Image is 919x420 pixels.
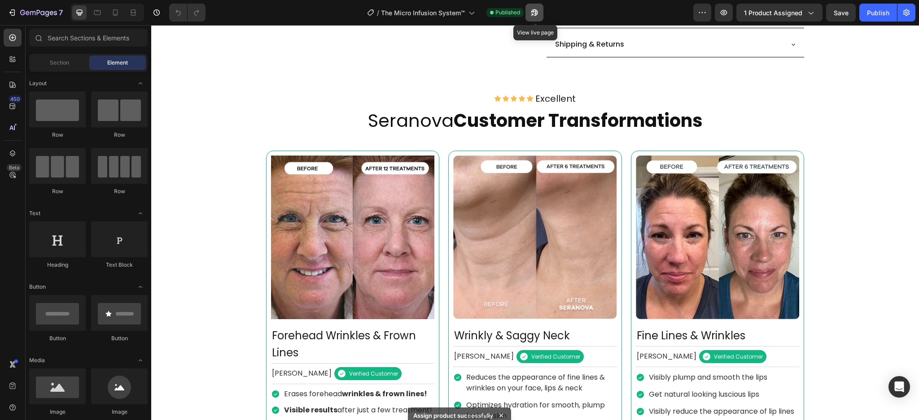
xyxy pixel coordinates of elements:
iframe: Design area [151,25,919,420]
button: 7 [4,4,67,22]
div: Text Block [91,261,148,269]
p: Get natural looking luscious lips [498,364,643,375]
span: Published [495,9,520,17]
p: Assign product successfully [413,411,493,420]
img: Group_1484580340_0fb3a4db-bc56-4b61-9760-08758674a311.webp [485,130,648,294]
span: Toggle open [133,353,148,368]
span: / [377,8,379,17]
p: Fine Lines & Wrinkles [486,302,648,319]
div: Open Intercom Messenger [888,376,910,398]
p: Erases forehead [133,364,281,374]
p: [PERSON_NAME] [303,326,363,337]
div: Row [29,187,86,195]
p: 7 [59,7,63,18]
strong: Customer Transformations [302,83,551,108]
p: Visibly reduce the appearance of lip lines [498,381,643,392]
img: gempages_579201947601470257-ce0674ab-573a-446f-ae47-43fa14074666.webp [302,130,466,294]
span: 1 product assigned [744,8,802,17]
span: Button [29,283,46,291]
span: Layout [29,79,47,87]
p: after just a few treatment! [133,380,281,390]
p: [PERSON_NAME] [121,343,180,354]
div: Heading [29,261,86,269]
div: Button [29,334,86,342]
button: Save [826,4,856,22]
div: Button [91,334,148,342]
span: Section [50,59,69,67]
span: Save [834,9,849,17]
img: gempages_579201947601470257-302e4010-8719-48a8-a6f0-4ebaa621aef4.webp [120,130,284,294]
span: Text [29,209,40,217]
p: Verified Customer [380,327,429,336]
h2: Seranova [115,83,653,108]
div: 450 [9,95,22,103]
div: Row [29,131,86,139]
p: Excellent [384,69,424,78]
p: [PERSON_NAME] [486,326,545,337]
p: Forehead Wrinkles & Frown Lines [121,302,283,336]
div: Row [91,187,148,195]
p: Wrinkly & Saggy Neck [303,302,465,319]
span: Toggle open [133,206,148,221]
p: Visibly plump and smooth the lips [498,347,643,358]
span: The Micro Infusion System™ [381,8,465,17]
p: Reduces the appearance of fine lines & wrinkles on your face, lips & neck [315,347,464,368]
p: Optimizes hydration for smooth, plump looking skin [315,375,464,396]
input: Search Sections & Elements [29,29,148,47]
span: Toggle open [133,280,148,294]
strong: Visible results [133,380,186,390]
p: Verified Customer [563,327,612,336]
p: Verified Customer [198,344,247,353]
span: Toggle open [133,76,148,91]
div: Undo/Redo [169,4,206,22]
span: Element [107,59,128,67]
div: Row [91,131,148,139]
div: Image [29,408,86,416]
div: Beta [7,164,22,171]
div: Image [91,408,148,416]
span: Media [29,356,45,364]
button: Publish [859,4,897,22]
button: 1 product assigned [736,4,823,22]
strong: wrinkles & frown lines! [191,364,276,374]
div: Publish [867,8,889,17]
